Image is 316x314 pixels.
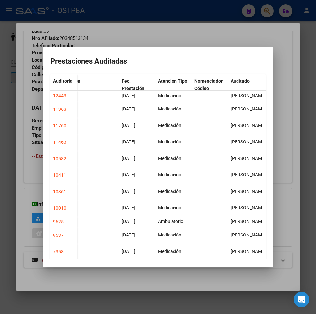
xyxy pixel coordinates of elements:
[53,248,64,256] div: 7358
[231,232,266,237] span: [PERSON_NAME]
[158,139,181,144] span: Medicación
[50,55,266,68] h2: Prestaciones Auditadas
[231,205,266,210] span: [PERSON_NAME]
[53,204,66,212] div: 10010
[122,249,135,254] span: [DATE]
[158,78,187,84] span: Atencion Tipo
[158,156,181,161] span: Medicación
[158,123,181,128] span: Medicación
[158,189,181,194] span: Medicación
[231,249,266,254] span: [PERSON_NAME]
[158,232,181,237] span: Medicación
[231,78,250,84] span: Auditado
[122,232,135,237] span: [DATE]
[122,93,135,98] span: [DATE]
[53,172,66,179] div: 10411
[228,74,264,102] datatable-header-cell: Auditado
[122,106,135,111] span: [DATE]
[122,156,135,161] span: [DATE]
[231,93,266,98] span: [PERSON_NAME]
[122,189,135,194] span: [DATE]
[231,156,266,161] span: [PERSON_NAME]
[158,93,181,98] span: Medicación
[158,172,181,177] span: Medicación
[53,155,66,163] div: 10582
[122,172,135,177] span: [DATE]
[53,188,66,196] div: 10361
[158,219,183,224] span: Ambulatorio
[231,219,266,224] span: [PERSON_NAME]
[155,74,192,102] datatable-header-cell: Atencion Tipo
[119,74,155,102] datatable-header-cell: Fec. Prestación
[158,106,181,111] span: Medicación
[50,74,77,102] datatable-header-cell: Auditoría
[231,139,266,144] span: [PERSON_NAME]
[192,74,228,102] datatable-header-cell: Nomenclador Código
[53,218,64,226] div: 9625
[231,172,266,177] span: [PERSON_NAME]
[53,78,73,84] span: Auditoría
[53,139,66,146] div: 11463
[53,106,66,113] div: 11963
[231,189,266,194] span: [PERSON_NAME]
[122,78,144,91] span: Fec. Prestación
[53,92,66,100] div: 12443
[122,219,135,224] span: [DATE]
[53,122,66,130] div: 11760
[122,205,135,210] span: [DATE]
[122,123,135,128] span: [DATE]
[158,249,181,254] span: Medicación
[53,232,64,239] div: 9537
[231,106,266,111] span: [PERSON_NAME]
[194,78,223,91] span: Nomenclador Código
[158,205,181,210] span: Medicación
[53,74,119,102] datatable-header-cell: Descripción
[122,139,135,144] span: [DATE]
[264,74,314,102] datatable-header-cell: Creado
[231,123,266,128] span: [PERSON_NAME]
[294,292,309,307] div: Open Intercom Messenger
